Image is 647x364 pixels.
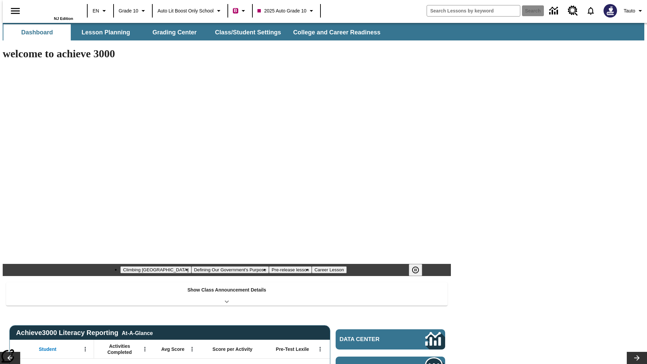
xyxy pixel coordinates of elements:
[3,48,451,60] h1: welcome to achieve 3000
[140,344,150,354] button: Open Menu
[116,5,150,17] button: Grade: Grade 10, Select a grade
[624,7,635,14] span: Tauto
[409,264,429,276] div: Pause
[93,7,99,14] span: EN
[122,329,153,336] div: At-A-Glance
[29,2,73,21] div: Home
[141,24,208,40] button: Grading Center
[3,24,71,40] button: Dashboard
[97,343,142,355] span: Activities Completed
[409,264,422,276] button: Pause
[39,346,56,352] span: Student
[427,5,520,16] input: search field
[288,24,386,40] button: College and Career Readiness
[161,346,184,352] span: Avg Score
[54,17,73,21] span: NJ Edition
[191,266,269,273] button: Slide 2 Defining Our Government's Purpose
[3,23,644,40] div: SubNavbar
[269,266,312,273] button: Slide 3 Pre-release lesson
[230,5,250,17] button: Boost Class color is violet red. Change class color
[90,5,111,17] button: Language: EN, Select a language
[627,352,647,364] button: Lesson carousel, Next
[340,336,403,343] span: Data Center
[16,329,153,337] span: Achieve3000 Literacy Reporting
[213,346,253,352] span: Score per Activity
[155,5,225,17] button: School: Auto Lit Boost only School, Select your school
[157,7,214,14] span: Auto Lit Boost only School
[234,6,237,15] span: B
[582,2,599,20] a: Notifications
[120,266,191,273] button: Slide 1 Climbing Mount Tai
[276,346,309,352] span: Pre-Test Lexile
[545,2,564,20] a: Data Center
[315,344,325,354] button: Open Menu
[6,282,448,306] div: Show Class Announcement Details
[564,2,582,20] a: Resource Center, Will open in new tab
[72,24,140,40] button: Lesson Planning
[255,5,318,17] button: Class: 2025 Auto Grade 10, Select your class
[119,7,138,14] span: Grade 10
[621,5,647,17] button: Profile/Settings
[604,4,617,18] img: Avatar
[187,286,266,294] p: Show Class Announcement Details
[5,1,25,21] button: Open side menu
[312,266,346,273] button: Slide 4 Career Lesson
[336,329,445,350] a: Data Center
[257,7,306,14] span: 2025 Auto Grade 10
[29,3,73,17] a: Home
[80,344,90,354] button: Open Menu
[187,344,197,354] button: Open Menu
[210,24,286,40] button: Class/Student Settings
[599,2,621,20] button: Select a new avatar
[3,24,387,40] div: SubNavbar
